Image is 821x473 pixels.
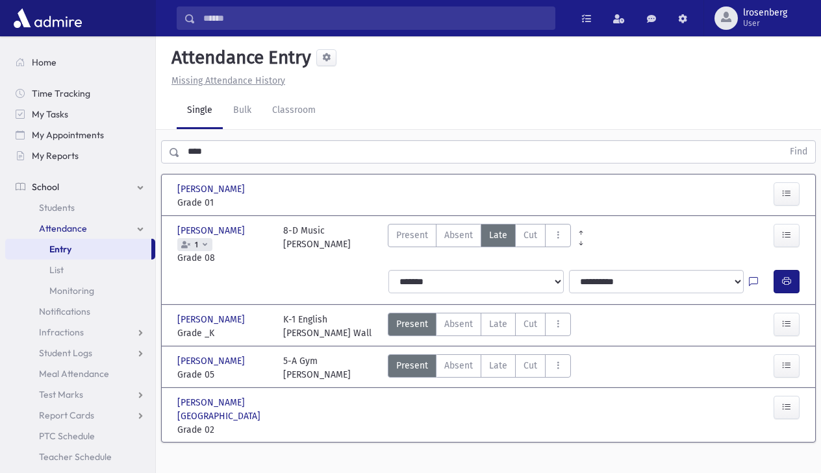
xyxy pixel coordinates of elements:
[5,239,151,260] a: Entry
[39,223,87,234] span: Attendance
[177,313,247,326] span: [PERSON_NAME]
[283,354,351,382] div: 5-A Gym [PERSON_NAME]
[32,181,59,193] span: School
[39,368,109,380] span: Meal Attendance
[5,83,155,104] a: Time Tracking
[5,426,155,446] a: PTC Schedule
[10,5,85,31] img: AdmirePro
[192,241,201,249] span: 1
[5,104,155,125] a: My Tasks
[39,451,112,463] span: Teacher Schedule
[5,52,155,73] a: Home
[177,93,223,129] a: Single
[166,75,285,86] a: Missing Attendance History
[524,359,537,372] span: Cut
[177,224,247,237] span: [PERSON_NAME]
[388,313,571,340] div: AttTypes
[32,108,68,120] span: My Tasks
[49,285,94,297] span: Monitoring
[5,384,155,405] a: Test Marks
[5,125,155,145] a: My Appointments
[489,359,507,372] span: Late
[283,313,372,340] div: K-1 English [PERSON_NAME] Wall
[5,280,155,301] a: Monitoring
[782,141,815,163] button: Find
[396,359,428,372] span: Present
[177,196,270,210] span: Grade 01
[444,317,473,331] span: Absent
[5,260,155,280] a: List
[5,446,155,467] a: Teacher Schedule
[49,264,64,276] span: List
[177,354,247,368] span: [PERSON_NAME]
[388,224,571,265] div: AttTypes
[524,228,537,242] span: Cut
[396,228,428,242] span: Present
[32,56,57,68] span: Home
[39,347,92,359] span: Student Logs
[39,202,75,213] span: Students
[388,354,571,382] div: AttTypes
[177,368,270,382] span: Grade 05
[743,8,787,18] span: lrosenberg
[32,129,104,141] span: My Appointments
[177,396,270,423] span: [PERSON_NAME][GEOGRAPHIC_DATA]
[396,317,428,331] span: Present
[5,343,155,363] a: Student Logs
[524,317,537,331] span: Cut
[177,251,270,265] span: Grade 08
[743,18,787,29] span: User
[5,145,155,166] a: My Reports
[32,150,79,162] span: My Reports
[39,389,83,400] span: Test Marks
[5,322,155,343] a: Infractions
[444,228,473,242] span: Absent
[5,301,155,322] a: Notifications
[5,405,155,426] a: Report Cards
[262,93,326,129] a: Classroom
[223,93,262,129] a: Bulk
[5,197,155,218] a: Students
[5,363,155,384] a: Meal Attendance
[489,317,507,331] span: Late
[489,228,507,242] span: Late
[444,359,473,372] span: Absent
[283,224,351,265] div: 8-D Music [PERSON_NAME]
[177,423,270,437] span: Grade 02
[32,88,90,99] span: Time Tracking
[49,243,71,255] span: Entry
[177,182,247,196] span: [PERSON_NAME]
[39,326,84,338] span: Infractions
[39,430,95,442] span: PTC Schedule
[177,326,270,340] span: Grade _K
[166,47,311,69] h5: Attendance Entry
[39,306,90,317] span: Notifications
[39,409,94,421] span: Report Cards
[171,75,285,86] u: Missing Attendance History
[5,218,155,239] a: Attendance
[5,176,155,197] a: School
[196,6,555,30] input: Search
